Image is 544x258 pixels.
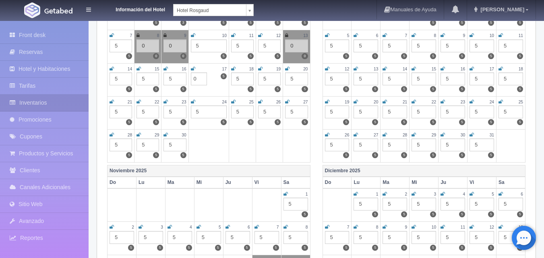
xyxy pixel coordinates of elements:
[221,119,227,125] label: 5
[412,138,436,151] div: 5
[492,192,494,196] small: 5
[163,138,186,151] div: 5
[182,100,186,104] small: 23
[180,86,186,92] label: 5
[285,39,308,52] div: 0
[401,211,407,217] label: 5
[223,177,252,188] th: Ju
[153,152,159,158] label: 5
[439,177,467,188] th: Ju
[461,133,465,137] small: 30
[430,20,436,26] label: 5
[306,192,308,196] small: 1
[488,245,494,251] label: 5
[343,86,349,92] label: 5
[372,211,378,217] label: 5
[430,86,436,92] label: 5
[277,225,279,229] small: 7
[441,72,465,85] div: 5
[222,100,227,104] small: 24
[441,198,465,211] div: 5
[180,119,186,125] label: 5
[401,53,407,59] label: 5
[343,119,349,125] label: 5
[517,211,523,217] label: 5
[517,119,523,125] label: 5
[258,72,281,85] div: 5
[325,39,350,52] div: 5
[155,133,159,137] small: 29
[434,33,436,38] small: 8
[325,72,350,85] div: 5
[249,33,254,38] small: 11
[383,198,407,211] div: 5
[432,225,436,229] small: 10
[215,245,221,251] label: 5
[459,53,465,59] label: 5
[498,39,523,52] div: 5
[165,177,194,188] th: Ma
[302,245,308,251] label: 5
[412,39,436,52] div: 5
[372,86,378,92] label: 5
[137,72,159,85] div: 5
[325,231,350,244] div: 5
[403,133,407,137] small: 28
[430,211,436,217] label: 5
[194,177,223,188] th: Mi
[488,53,494,59] label: 5
[155,67,159,71] small: 15
[137,138,159,151] div: 5
[412,198,436,211] div: 5
[521,192,523,196] small: 6
[430,152,436,158] label: 5
[490,225,494,229] small: 12
[153,53,159,59] label: 0
[372,53,378,59] label: 5
[347,33,350,38] small: 5
[186,245,192,251] label: 5
[249,67,254,71] small: 18
[44,8,72,14] img: Getabed
[130,33,132,38] small: 7
[352,177,381,188] th: Lu
[343,53,349,59] label: 5
[182,67,186,71] small: 16
[459,152,465,158] label: 5
[441,39,465,52] div: 5
[155,100,159,104] small: 22
[376,33,379,38] small: 6
[354,72,378,85] div: 5
[412,231,436,244] div: 5
[161,225,163,229] small: 3
[519,100,523,104] small: 25
[432,67,436,71] small: 15
[323,165,525,177] th: Diciembre 2025
[302,211,308,217] label: 5
[303,100,308,104] small: 27
[248,86,254,92] label: 5
[108,165,310,177] th: Noviembre 2025
[430,53,436,59] label: 5
[498,231,523,244] div: 5
[244,245,250,251] label: 5
[461,100,465,104] small: 23
[168,231,192,244] div: 5
[231,39,254,52] div: 5
[126,53,132,59] label: 5
[345,100,349,104] small: 19
[110,39,132,52] div: 5
[376,225,379,229] small: 8
[488,86,494,92] label: 5
[498,72,523,85] div: 5
[461,67,465,71] small: 16
[283,231,308,244] div: 5
[354,105,378,118] div: 5
[461,225,465,229] small: 11
[517,20,523,26] label: 5
[276,33,281,38] small: 12
[110,231,134,244] div: 5
[302,53,308,59] label: 0
[410,177,439,188] th: Mi
[372,152,378,158] label: 5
